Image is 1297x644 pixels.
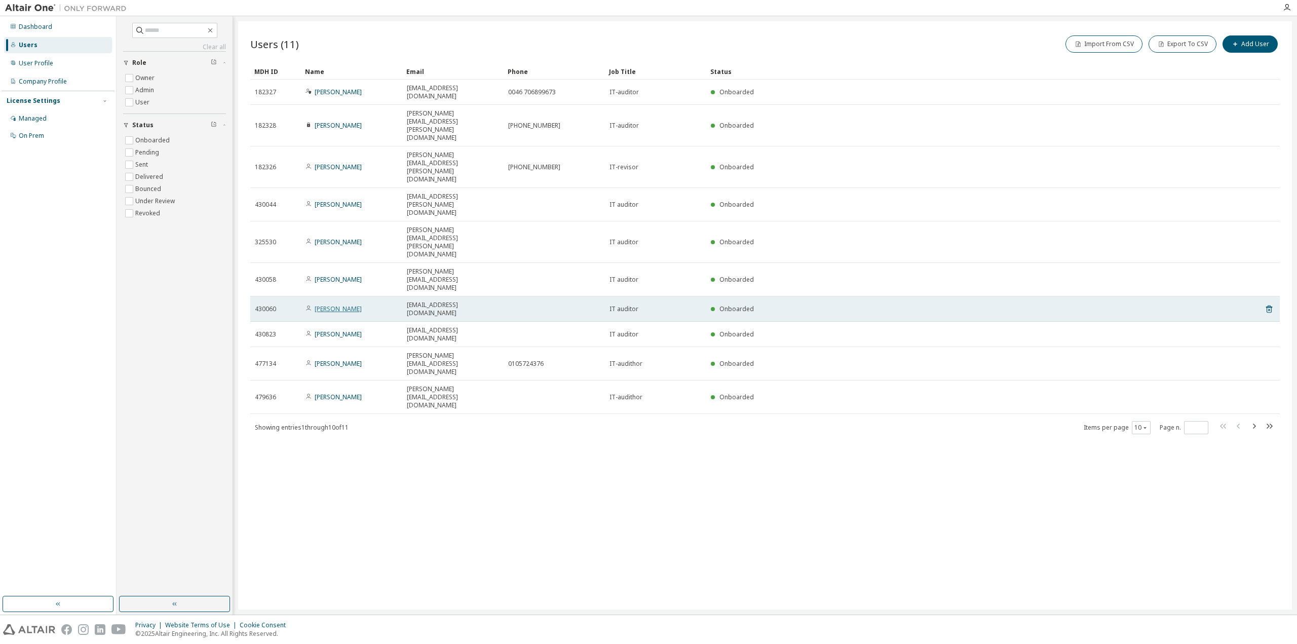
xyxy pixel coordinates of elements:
[123,43,226,51] a: Clear all
[1084,421,1151,434] span: Items per page
[315,393,362,401] a: [PERSON_NAME]
[406,63,500,80] div: Email
[407,151,499,183] span: [PERSON_NAME][EMAIL_ADDRESS][PERSON_NAME][DOMAIN_NAME]
[135,96,151,108] label: User
[19,132,44,140] div: On Prem
[135,183,163,195] label: Bounced
[407,268,499,292] span: [PERSON_NAME][EMAIL_ADDRESS][DOMAIN_NAME]
[315,200,362,209] a: [PERSON_NAME]
[609,360,642,368] span: IT-audithor
[135,72,157,84] label: Owner
[315,275,362,284] a: [PERSON_NAME]
[3,624,55,635] img: altair_logo.svg
[710,63,1227,80] div: Status
[135,159,150,171] label: Sent
[407,352,499,376] span: [PERSON_NAME][EMAIL_ADDRESS][DOMAIN_NAME]
[78,624,89,635] img: instagram.svg
[255,163,276,171] span: 182326
[407,385,499,409] span: [PERSON_NAME][EMAIL_ADDRESS][DOMAIN_NAME]
[719,330,754,338] span: Onboarded
[305,63,398,80] div: Name
[719,200,754,209] span: Onboarded
[508,122,560,130] span: [PHONE_NUMBER]
[407,84,499,100] span: [EMAIL_ADDRESS][DOMAIN_NAME]
[165,621,240,629] div: Website Terms of Use
[135,171,165,183] label: Delivered
[211,59,217,67] span: Clear filter
[135,629,292,638] p: © 2025 Altair Engineering, Inc. All Rights Reserved.
[609,122,639,130] span: IT-auditor
[719,393,754,401] span: Onboarded
[7,97,60,105] div: License Settings
[211,121,217,129] span: Clear filter
[1160,421,1208,434] span: Page n.
[123,52,226,74] button: Role
[1065,35,1142,53] button: Import From CSV
[609,238,638,246] span: IT auditor
[19,78,67,86] div: Company Profile
[609,330,638,338] span: IT auditor
[609,276,638,284] span: IT auditor
[609,163,638,171] span: IT-revisor
[609,393,642,401] span: IT-audithor
[315,330,362,338] a: [PERSON_NAME]
[719,121,754,130] span: Onboarded
[508,63,601,80] div: Phone
[719,88,754,96] span: Onboarded
[255,393,276,401] span: 479636
[254,63,297,80] div: MDH ID
[407,193,499,217] span: [EMAIL_ADDRESS][PERSON_NAME][DOMAIN_NAME]
[255,423,349,432] span: Showing entries 1 through 10 of 11
[135,621,165,629] div: Privacy
[315,238,362,246] a: [PERSON_NAME]
[111,624,126,635] img: youtube.svg
[315,121,362,130] a: [PERSON_NAME]
[407,109,499,142] span: [PERSON_NAME][EMAIL_ADDRESS][PERSON_NAME][DOMAIN_NAME]
[255,276,276,284] span: 430058
[135,84,156,96] label: Admin
[609,63,702,80] div: Job Title
[315,163,362,171] a: [PERSON_NAME]
[61,624,72,635] img: facebook.svg
[255,201,276,209] span: 430044
[135,207,162,219] label: Revoked
[508,163,560,171] span: [PHONE_NUMBER]
[95,624,105,635] img: linkedin.svg
[255,238,276,246] span: 325530
[19,115,47,123] div: Managed
[1134,424,1148,432] button: 10
[719,275,754,284] span: Onboarded
[315,359,362,368] a: [PERSON_NAME]
[719,305,754,313] span: Onboarded
[609,305,638,313] span: IT auditor
[407,301,499,317] span: [EMAIL_ADDRESS][DOMAIN_NAME]
[609,88,639,96] span: IT-auditor
[315,305,362,313] a: [PERSON_NAME]
[132,121,154,129] span: Status
[255,305,276,313] span: 430060
[250,37,299,51] span: Users (11)
[1149,35,1216,53] button: Export To CSV
[135,195,177,207] label: Under Review
[1223,35,1278,53] button: Add User
[609,201,638,209] span: IT auditor
[719,163,754,171] span: Onboarded
[407,326,499,343] span: [EMAIL_ADDRESS][DOMAIN_NAME]
[255,360,276,368] span: 477134
[132,59,146,67] span: Role
[5,3,132,13] img: Altair One
[508,360,544,368] span: 0105724376
[123,114,226,136] button: Status
[719,238,754,246] span: Onboarded
[255,88,276,96] span: 182327
[255,330,276,338] span: 430823
[240,621,292,629] div: Cookie Consent
[719,359,754,368] span: Onboarded
[135,134,172,146] label: Onboarded
[508,88,556,96] span: 0046 706899673
[19,23,52,31] div: Dashboard
[19,41,37,49] div: Users
[19,59,53,67] div: User Profile
[135,146,161,159] label: Pending
[255,122,276,130] span: 182328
